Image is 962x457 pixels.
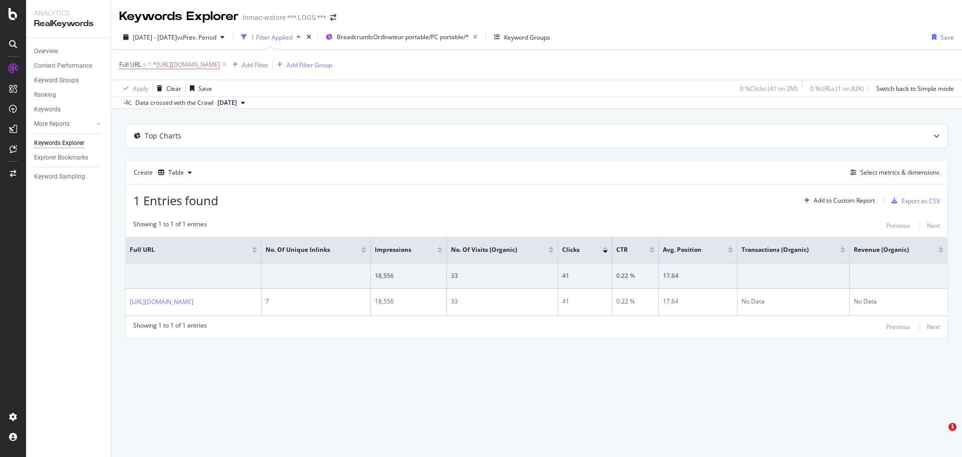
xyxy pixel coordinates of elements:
span: Full URL [130,245,237,254]
div: 0 % Clicks ( 41 on 2M ) [740,84,798,93]
button: Export as CSV [887,193,940,209]
button: Next [927,220,940,232]
div: Add Filter Group [287,61,332,69]
span: = [143,60,146,69]
a: Explorer Bookmarks [34,153,104,163]
div: RealKeywords [34,18,103,30]
div: 7 [266,297,366,306]
div: Showing 1 to 1 of 1 entries [133,321,207,333]
div: Next [927,323,940,331]
div: Apply [133,84,148,93]
button: Previous [886,220,910,232]
span: Revenue (Organic) [854,245,923,254]
div: 17.64 [663,271,733,280]
div: 41 [562,271,608,280]
div: 33 [451,297,554,306]
a: Content Performance [34,61,104,71]
div: Select metrics & dimensions [860,168,939,177]
div: Save [198,84,212,93]
div: Clear [166,84,181,93]
button: Breadcrumb:Ordinateur portable/PC portable/* [322,29,482,45]
span: 1 [948,423,956,431]
div: 1 Filter Applied [251,33,293,42]
span: 2025 Jul. 15th [217,98,237,107]
span: No. of Visits (Organic) [451,245,534,254]
span: ^.*[URL][DOMAIN_NAME] [148,58,220,72]
button: 1 Filter Applied [237,29,305,45]
button: Add to Custom Report [800,193,875,209]
span: Full URL [119,60,141,69]
button: Next [927,321,940,333]
a: More Reports [34,119,94,129]
button: Clear [153,80,181,96]
div: Explorer Bookmarks [34,153,88,163]
div: 33 [451,271,554,280]
div: Previous [886,323,910,331]
div: Table [168,170,184,176]
div: 18,556 [375,297,442,306]
button: Switch back to Simple mode [872,80,954,96]
span: Avg. Position [663,245,713,254]
span: 1 Entries found [133,192,218,209]
div: 0.22 % [616,297,655,306]
div: 17.64 [663,297,733,306]
div: Content Performance [34,61,92,71]
button: [DATE] [213,97,249,109]
div: Save [940,33,954,42]
div: Export as CSV [901,197,940,205]
div: Add Filter [242,61,269,69]
button: [DATE] - [DATE]vsPrev. Period [119,29,228,45]
iframe: Intercom live chat [928,423,952,447]
span: vs Prev. Period [177,33,216,42]
div: times [305,32,313,42]
div: Analytics [34,8,103,18]
button: Save [928,29,954,45]
div: 18,556 [375,271,442,280]
div: No Data [742,297,845,306]
div: Next [927,221,940,230]
a: Overview [34,46,104,57]
button: Keyword Groups [490,29,554,45]
button: Select metrics & dimensions [846,167,939,179]
div: Create [134,165,196,181]
span: [DATE] - [DATE] [133,33,177,42]
div: Switch back to Simple mode [876,84,954,93]
div: Keywords [34,104,61,115]
a: [URL][DOMAIN_NAME] [130,297,193,307]
div: Keywords Explorer [34,138,84,148]
span: CTR [616,245,635,254]
div: Top Charts [145,131,181,141]
a: Keywords Explorer [34,138,104,148]
div: No Data [854,297,943,306]
div: Keyword Sampling [34,172,85,182]
span: Breadcrumb: Ordinateur portable/PC portable/* [337,33,469,41]
button: Apply [119,80,148,96]
a: Keyword Groups [34,75,104,86]
div: More Reports [34,119,70,129]
a: Keyword Sampling [34,172,104,182]
span: Transactions (Organic) [742,245,825,254]
button: Add Filter Group [273,59,332,71]
span: Impressions [375,245,422,254]
button: Previous [886,321,910,333]
a: Ranking [34,90,104,100]
div: Data crossed with the Crawl [135,98,213,107]
div: 0 % URLs ( 1 on 82K ) [810,84,864,93]
div: Keywords Explorer [119,8,238,25]
button: Table [154,165,196,181]
div: Ranking [34,90,56,100]
div: Showing 1 to 1 of 1 entries [133,220,207,232]
span: Clicks [562,245,588,254]
div: Keyword Groups [34,75,79,86]
button: Add Filter [228,59,269,71]
div: arrow-right-arrow-left [330,14,336,21]
div: Add to Custom Report [814,198,875,204]
div: Overview [34,46,58,57]
div: 0.22 % [616,271,655,280]
span: No. of Unique Inlinks [266,245,346,254]
div: 41 [562,297,608,306]
a: Keywords [34,104,104,115]
div: Keyword Groups [504,33,550,42]
button: Save [186,80,212,96]
div: Previous [886,221,910,230]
